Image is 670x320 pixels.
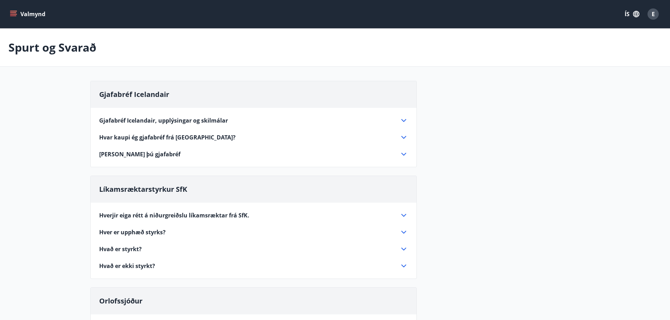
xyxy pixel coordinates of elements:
span: Orlofssjóður [99,296,142,306]
button: menu [8,8,48,20]
div: [PERSON_NAME] þú gjafabréf [99,150,408,158]
span: [PERSON_NAME] þú gjafabréf [99,150,180,158]
span: Hvar kaupi ég gjafabréf frá [GEOGRAPHIC_DATA]? [99,133,236,141]
span: Hvað er ekki styrkt? [99,262,155,270]
span: E [652,10,655,18]
span: Hverjir eiga rétt á niðurgreiðslu líkamsræktar frá SfK. [99,211,249,219]
div: Hverjir eiga rétt á niðurgreiðslu líkamsræktar frá SfK. [99,211,408,220]
button: E [645,6,662,22]
div: Hvað er ekki styrkt? [99,262,408,270]
span: Gjafabréf Icelandair [99,90,169,99]
span: Gjafabréf Icelandair, upplýsingar og skilmálar [99,117,228,124]
div: Hvar kaupi ég gjafabréf frá [GEOGRAPHIC_DATA]? [99,133,408,142]
div: Hver er upphæð styrks? [99,228,408,236]
span: Líkamsræktarstyrkur SfK [99,184,187,194]
p: Spurt og Svarað [8,40,96,55]
button: ÍS [621,8,643,20]
div: Hvað er styrkt? [99,245,408,253]
span: Hvað er styrkt? [99,245,142,253]
span: Hver er upphæð styrks? [99,228,166,236]
div: Gjafabréf Icelandair, upplýsingar og skilmálar [99,116,408,125]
